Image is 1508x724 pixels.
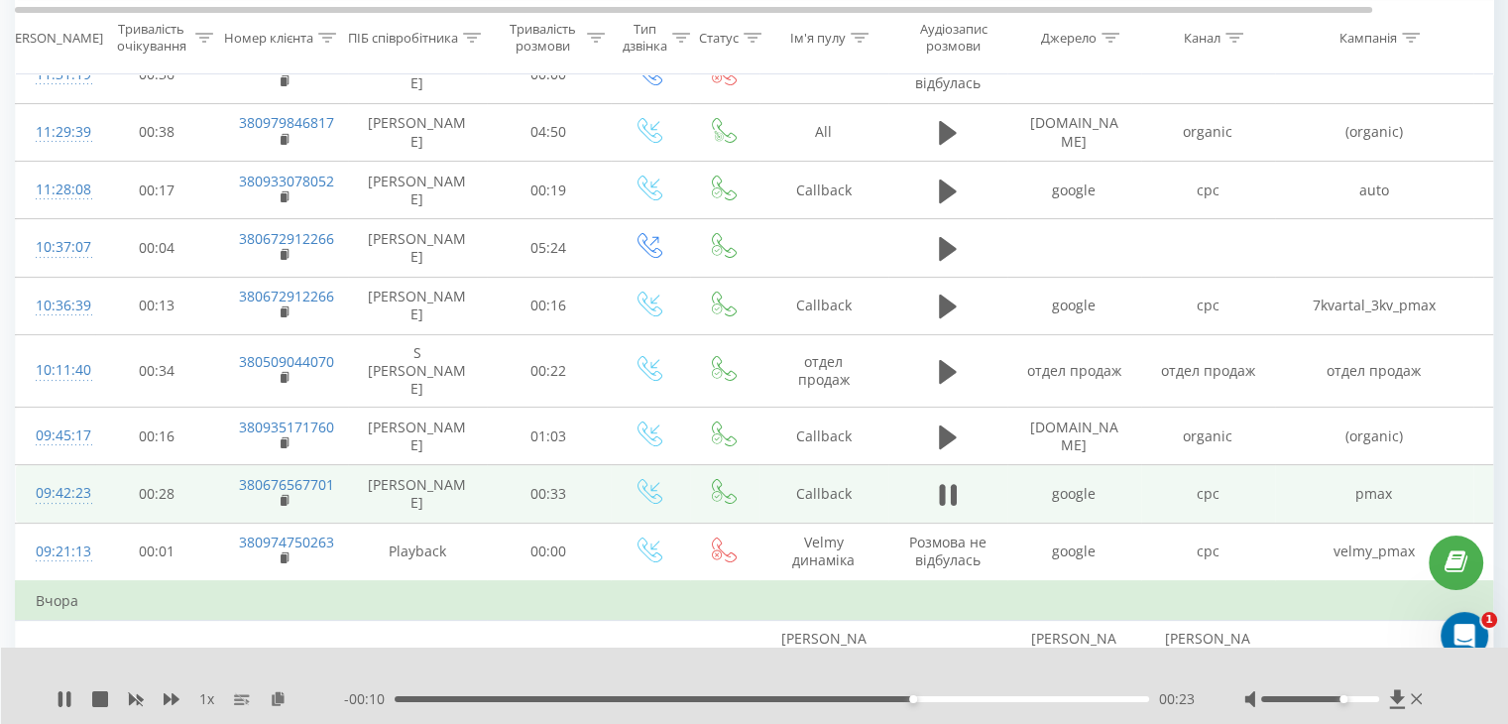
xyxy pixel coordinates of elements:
[905,21,1001,55] div: Аудіозапис розмови
[1481,612,1497,628] span: 1
[36,171,75,209] div: 11:28:08
[1141,621,1275,712] td: [PERSON_NAME], [GEOGRAPHIC_DATA]
[348,29,458,46] div: ПІБ співробітника
[504,21,582,55] div: Тривалість розмови
[487,219,611,277] td: 05:24
[759,621,888,712] td: [PERSON_NAME], [GEOGRAPHIC_DATA]
[199,689,214,709] span: 1 x
[1007,408,1141,465] td: [DOMAIN_NAME]
[348,219,487,277] td: [PERSON_NAME]
[36,647,75,685] div: 18:31:56
[1141,277,1275,334] td: cpc
[95,219,219,277] td: 00:04
[239,113,334,132] a: 380979846817
[95,465,219,523] td: 00:28
[1275,465,1473,523] td: pmax
[1141,465,1275,523] td: cpc
[36,351,75,390] div: 10:11:40
[1007,465,1141,523] td: google
[3,29,103,46] div: [PERSON_NAME]
[239,172,334,190] a: 380933078052
[1275,277,1473,334] td: 7kvartal_3kv_pmax
[95,408,219,465] td: 00:16
[1441,612,1488,660] iframe: Intercom live chat
[759,162,888,219] td: Callback
[1184,29,1220,46] div: Канал
[1141,162,1275,219] td: cpc
[699,29,739,46] div: Статус
[112,21,190,55] div: Тривалість очікування
[623,21,667,55] div: Тип дзвінка
[1007,523,1141,581] td: google
[759,465,888,523] td: Callback
[487,103,611,161] td: 04:50
[348,334,487,408] td: S [PERSON_NAME]
[1275,162,1473,219] td: auto
[1007,162,1141,219] td: google
[1339,29,1397,46] div: Кампанія
[487,277,611,334] td: 00:16
[1141,103,1275,161] td: organic
[95,277,219,334] td: 00:13
[1141,523,1275,581] td: cpc
[1007,277,1141,334] td: google
[1141,408,1275,465] td: organic
[1141,334,1275,408] td: отдел продаж
[36,287,75,325] div: 10:36:39
[36,228,75,267] div: 10:37:07
[1275,523,1473,581] td: velmy_pmax
[909,695,917,703] div: Accessibility label
[759,523,888,581] td: Velmy динаміка
[1159,689,1195,709] span: 00:23
[348,277,487,334] td: [PERSON_NAME]
[348,465,487,523] td: [PERSON_NAME]
[239,418,334,436] a: 380935171760
[36,533,75,571] div: 09:21:13
[1007,103,1141,161] td: [DOMAIN_NAME]
[239,287,334,305] a: 380672912266
[224,29,313,46] div: Номер клієнта
[1007,621,1141,712] td: [PERSON_NAME], [GEOGRAPHIC_DATA]
[1275,408,1473,465] td: (organic)
[487,523,611,581] td: 00:00
[348,408,487,465] td: [PERSON_NAME]
[239,533,334,551] a: 380974750263
[348,162,487,219] td: [PERSON_NAME]
[759,408,888,465] td: Callback
[487,162,611,219] td: 00:19
[1275,103,1473,161] td: (organic)
[487,334,611,408] td: 00:22
[95,523,219,581] td: 00:01
[759,334,888,408] td: отдел продаж
[239,229,334,248] a: 380672912266
[1007,334,1141,408] td: отдел продаж
[1041,29,1097,46] div: Джерело
[909,533,986,569] span: Розмова не відбулась
[95,162,219,219] td: 00:17
[487,621,611,712] td: 00:00
[344,689,395,709] span: - 00:10
[487,465,611,523] td: 00:33
[95,334,219,408] td: 00:34
[1275,334,1473,408] td: отдел продаж
[36,113,75,152] div: 11:29:39
[1339,695,1347,703] div: Accessibility label
[36,474,75,513] div: 09:42:23
[239,352,334,371] a: 380509044070
[348,523,487,581] td: Playback
[790,29,846,46] div: Ім'я пулу
[759,277,888,334] td: Callback
[348,103,487,161] td: [PERSON_NAME]
[239,475,334,494] a: 380676567701
[487,408,611,465] td: 01:03
[36,417,75,455] div: 09:45:17
[95,103,219,161] td: 00:38
[759,103,888,161] td: All
[95,621,219,712] td: 00:32
[1275,621,1473,712] td: [PERSON_NAME], [GEOGRAPHIC_DATA]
